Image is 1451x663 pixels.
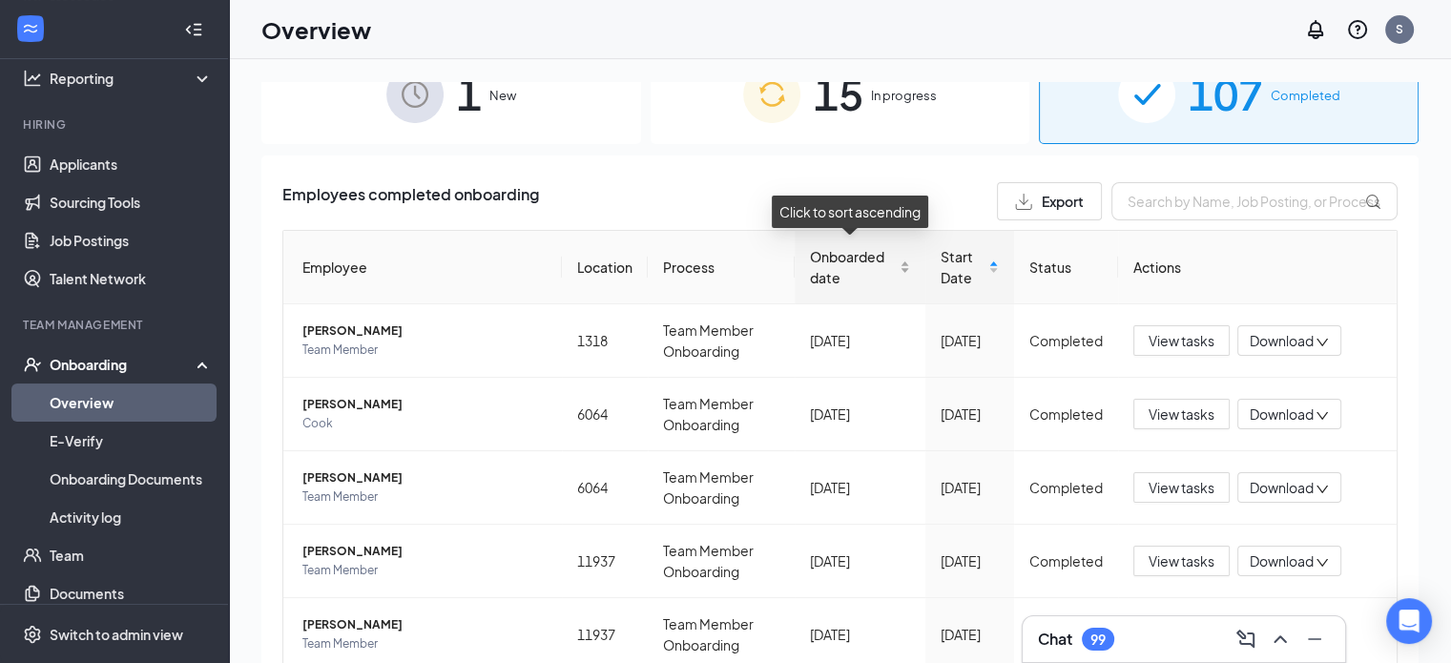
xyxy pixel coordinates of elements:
td: Team Member Onboarding [648,378,795,451]
div: Completed [1029,330,1103,351]
span: Team Member [302,487,547,507]
th: Process [648,231,795,304]
th: Actions [1118,231,1397,304]
span: [PERSON_NAME] [302,615,547,634]
span: Download [1250,331,1314,351]
div: Completed [1029,477,1103,498]
th: Employee [283,231,562,304]
span: 107 [1189,61,1263,127]
svg: QuestionInfo [1346,18,1369,41]
span: down [1316,409,1329,423]
div: Open Intercom Messenger [1386,598,1432,644]
span: Employees completed onboarding [282,182,539,220]
h3: Chat [1038,629,1072,650]
div: Team Management [23,317,209,333]
a: Talent Network [50,259,213,298]
span: down [1316,483,1329,496]
span: New [489,86,516,105]
span: Onboarded date [810,246,896,288]
div: [DATE] [810,477,910,498]
td: Team Member Onboarding [648,304,795,378]
span: down [1316,336,1329,349]
td: 11937 [562,525,648,598]
span: Download [1250,478,1314,498]
span: View tasks [1149,477,1214,498]
svg: Notifications [1304,18,1327,41]
a: Team [50,536,213,574]
span: 15 [814,61,863,127]
svg: WorkstreamLogo [21,19,40,38]
div: [DATE] [941,404,1000,425]
span: 1 [457,61,482,127]
div: Completed [1029,550,1103,571]
th: Onboarded date [795,231,925,304]
div: Click to sort ascending [772,196,928,228]
span: Team Member [302,561,547,580]
div: Reporting [50,69,214,88]
span: Completed [1271,86,1340,105]
svg: ChevronUp [1269,628,1292,651]
div: Switch to admin view [50,625,183,644]
span: Download [1250,551,1314,571]
td: Team Member Onboarding [648,525,795,598]
th: Location [562,231,648,304]
span: down [1316,556,1329,570]
svg: Settings [23,625,42,644]
span: Team Member [302,634,547,653]
div: 99 [1090,632,1106,648]
span: [PERSON_NAME] [302,468,547,487]
span: In progress [871,86,937,105]
a: Overview [50,383,213,422]
div: [DATE] [810,550,910,571]
button: View tasks [1133,325,1230,356]
span: View tasks [1149,550,1214,571]
a: Documents [50,574,213,612]
h1: Overview [261,13,371,46]
button: View tasks [1133,546,1230,576]
div: [DATE] [810,624,910,645]
div: [DATE] [941,330,1000,351]
a: Applicants [50,145,213,183]
svg: ComposeMessage [1234,628,1257,651]
a: E-Verify [50,422,213,460]
span: [PERSON_NAME] [302,321,547,341]
span: Cook [302,414,547,433]
a: Job Postings [50,221,213,259]
button: Minimize [1299,624,1330,654]
div: [DATE] [810,330,910,351]
span: View tasks [1149,330,1214,351]
div: S [1396,21,1403,37]
button: ComposeMessage [1231,624,1261,654]
span: [PERSON_NAME] [302,395,547,414]
td: Team Member Onboarding [648,451,795,525]
a: Onboarding Documents [50,460,213,498]
input: Search by Name, Job Posting, or Process [1111,182,1398,220]
svg: Collapse [184,20,203,39]
svg: Minimize [1303,628,1326,651]
span: Download [1250,404,1314,425]
a: Activity log [50,498,213,536]
div: [DATE] [810,404,910,425]
div: Completed [1029,404,1103,425]
span: Team Member [302,341,547,360]
button: Export [997,182,1102,220]
div: [DATE] [941,550,1000,571]
button: View tasks [1133,472,1230,503]
div: Onboarding [50,355,197,374]
td: 6064 [562,378,648,451]
div: Hiring [23,116,209,133]
svg: UserCheck [23,355,42,374]
span: Start Date [941,246,985,288]
button: View tasks [1133,399,1230,429]
span: [PERSON_NAME] [302,542,547,561]
div: [DATE] [941,477,1000,498]
span: View tasks [1149,404,1214,425]
span: Export [1042,195,1084,208]
th: Status [1014,231,1118,304]
div: [DATE] [941,624,1000,645]
svg: Analysis [23,69,42,88]
td: 1318 [562,304,648,378]
button: ChevronUp [1265,624,1296,654]
a: Sourcing Tools [50,183,213,221]
td: 6064 [562,451,648,525]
